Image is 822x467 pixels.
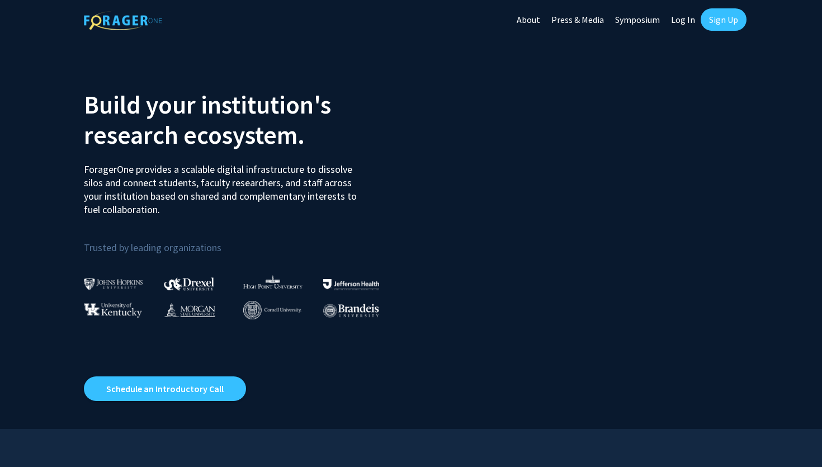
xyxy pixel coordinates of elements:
img: Drexel University [164,277,214,290]
h2: Build your institution's research ecosystem. [84,89,403,150]
p: Trusted by leading organizations [84,225,403,256]
img: ForagerOne Logo [84,11,162,30]
img: Thomas Jefferson University [323,279,379,290]
img: Johns Hopkins University [84,278,143,290]
a: Opens in a new tab [84,376,246,401]
img: Cornell University [243,301,301,319]
p: ForagerOne provides a scalable digital infrastructure to dissolve silos and connect students, fac... [84,154,365,216]
img: High Point University [243,275,303,289]
img: Brandeis University [323,304,379,318]
img: Morgan State University [164,303,215,317]
a: Sign Up [701,8,747,31]
img: University of Kentucky [84,303,142,318]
